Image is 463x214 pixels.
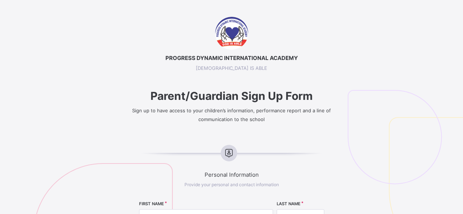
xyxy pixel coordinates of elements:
span: Sign up to have access to your children’s information, performance report and a line of communica... [132,108,331,122]
span: PROGRESS DYNAMIC INTERNATIONAL ACADEMY [116,55,347,61]
span: Personal Information [116,171,347,178]
label: LAST NAME [277,201,300,206]
label: FIRST NAME [139,201,164,206]
span: Provide your personal and contact information [184,182,279,187]
span: [DEMOGRAPHIC_DATA] IS ABLE [116,65,347,71]
span: Parent/Guardian Sign Up Form [116,89,347,102]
